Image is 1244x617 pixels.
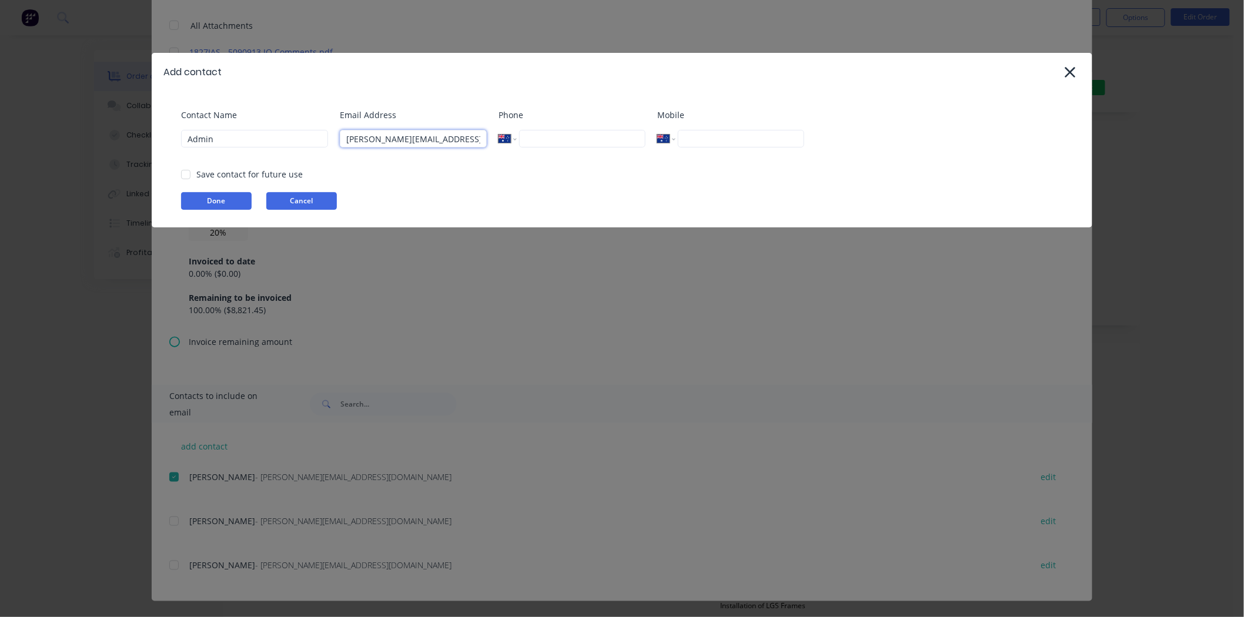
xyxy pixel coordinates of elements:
label: Email Address [340,109,487,121]
div: Add contact [163,65,222,79]
button: Cancel [266,192,337,210]
label: Mobile [657,109,804,121]
label: Phone [499,109,646,121]
div: Save contact for future use [196,168,303,180]
button: Done [181,192,252,210]
label: Contact Name [181,109,328,121]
